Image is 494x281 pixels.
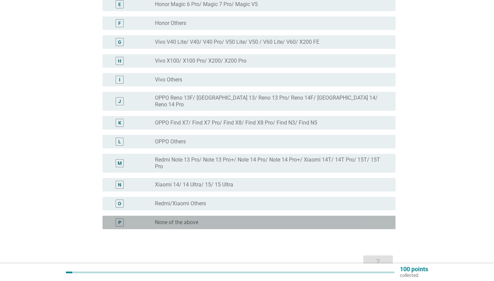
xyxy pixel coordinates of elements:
[155,39,319,45] label: Vivo V40 Lite/ V40/ V40 Pro/ V50 Lite/ V50 / V60 Lite/ V60/ X200 FE
[118,20,121,27] div: F
[118,58,121,65] div: H
[155,181,233,188] label: Xiaomi 14/ 14 Ultra/ 15/ 15 Ultra
[155,76,182,83] label: Vivo Others
[118,200,121,207] div: O
[118,160,122,167] div: M
[155,138,186,145] label: OPPO Others
[118,119,121,127] div: K
[119,76,120,83] div: I
[155,119,317,126] label: OPPO Find X7/ Find X7 Pro/ Find X8/ Find X8 Pro/ Find N3/ Find N5
[155,58,246,64] label: Vivo X100/ X100 Pro/ X200/ X200 Pro
[155,219,198,226] label: None of the above
[118,219,121,226] div: P
[155,1,258,8] label: Honor Magic 6 Pro/ Magic 7 Pro/ Magic V5
[400,266,428,272] p: 100 points
[118,98,121,105] div: J
[118,1,121,8] div: E
[155,20,186,27] label: Honor Others
[155,156,385,170] label: Redmi Note 13 Pro/ Note 13 Pro+/ Note 14 Pro/ Note 14 Pro+/ Xiaomi 14T/ 14T Pro/ 15T/ 15T Pro
[118,39,121,46] div: G
[155,95,385,108] label: OPPO Reno 13F/ [GEOGRAPHIC_DATA] 13/ Reno 13 Pro/ Reno 14F/ [GEOGRAPHIC_DATA] 14/ Reno 14 Pro
[400,272,428,278] p: collected
[155,200,206,207] label: Redmi/Xiaomi Others
[118,138,121,145] div: L
[118,181,121,188] div: N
